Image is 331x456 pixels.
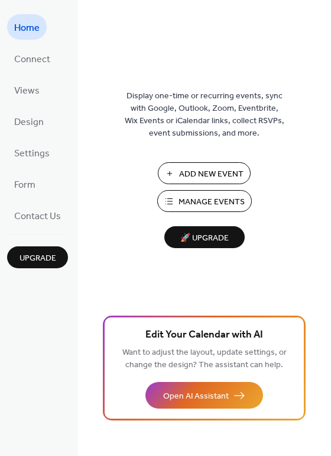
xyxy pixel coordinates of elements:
[179,168,244,181] span: Add New Event
[7,246,68,268] button: Upgrade
[163,390,229,403] span: Open AI Assistant
[7,203,68,228] a: Contact Us
[7,77,47,102] a: Views
[7,46,57,71] a: Connect
[14,19,40,37] span: Home
[14,144,50,163] span: Settings
[20,252,56,265] span: Upgrade
[164,226,245,248] button: 🚀 Upgrade
[158,162,251,184] button: Add New Event
[7,14,47,40] a: Home
[122,345,287,373] span: Want to adjust the layout, update settings, or change the design? The assistant can help.
[171,230,238,246] span: 🚀 Upgrade
[157,190,252,212] button: Manage Events
[7,171,43,197] a: Form
[179,196,245,208] span: Manage Events
[14,50,50,69] span: Connect
[125,90,284,140] span: Display one-time or recurring events, sync with Google, Outlook, Zoom, Eventbrite, Wix Events or ...
[14,82,40,100] span: Views
[145,382,263,409] button: Open AI Assistant
[145,327,263,343] span: Edit Your Calendar with AI
[14,113,44,131] span: Design
[7,108,51,134] a: Design
[14,176,35,194] span: Form
[14,207,61,226] span: Contact Us
[7,140,57,165] a: Settings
